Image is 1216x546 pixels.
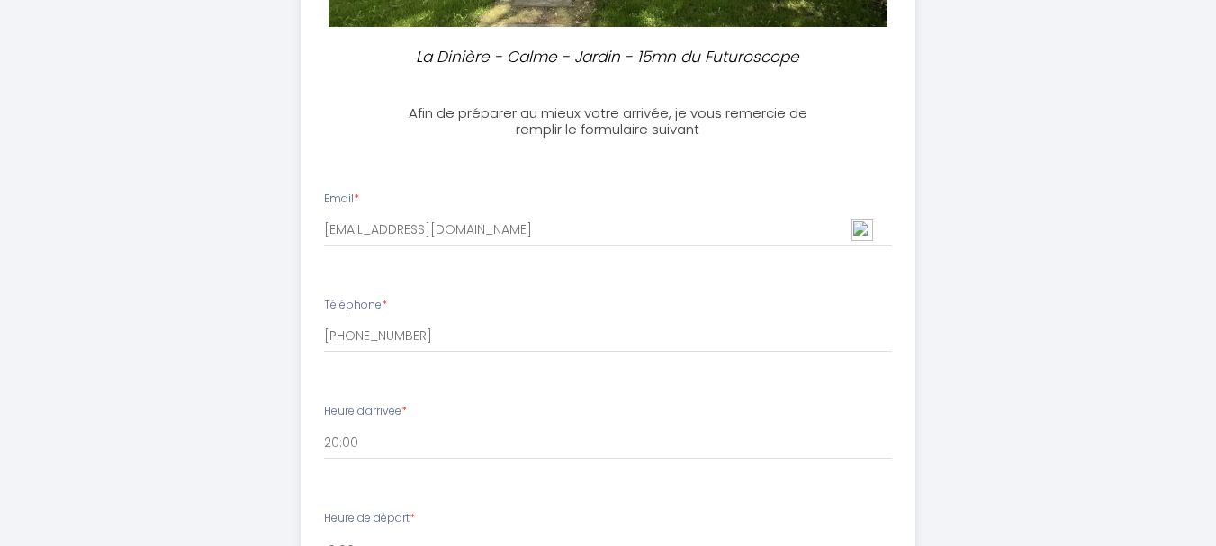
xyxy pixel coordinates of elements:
label: Heure de départ [324,510,415,527]
h3: Afin de préparer au mieux votre arrivée, je vous remercie de remplir le formulaire suivant [408,105,808,138]
img: ext_logo_danger.svg [851,219,873,241]
label: Heure d'arrivée [324,403,407,420]
label: Email [324,191,359,208]
p: La Dinière - Calme - Jardin - 15mn du Futuroscope [416,45,801,69]
label: Téléphone [324,297,387,314]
